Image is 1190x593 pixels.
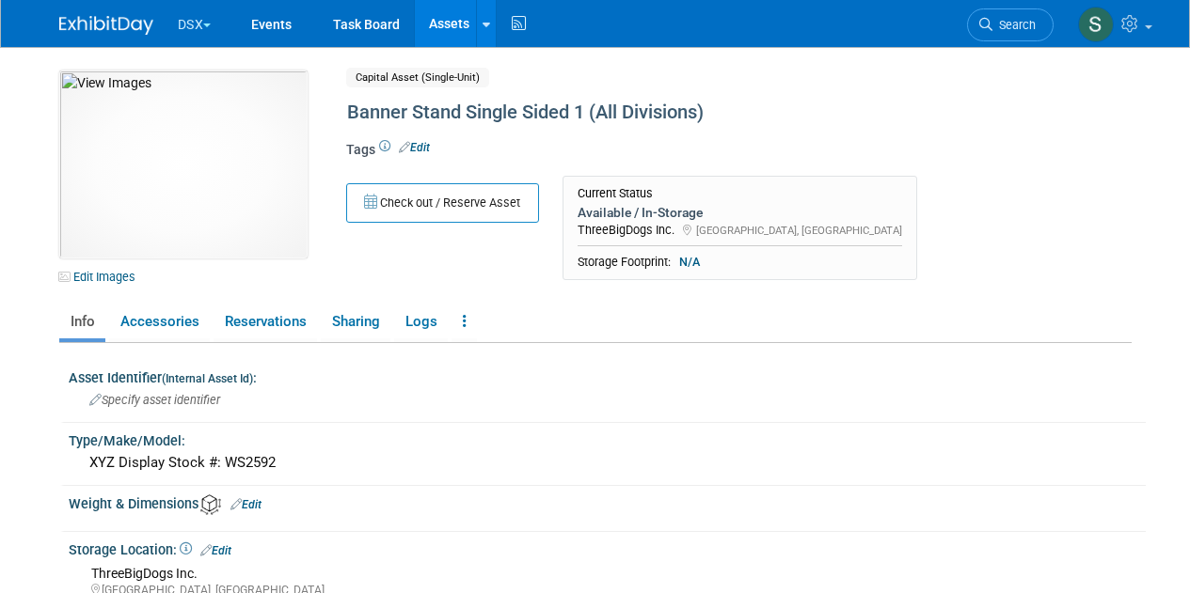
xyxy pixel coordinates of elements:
[341,96,1052,130] div: Banner Stand Single Sided 1 (All Divisions)
[578,223,674,237] span: ThreeBigDogs Inc.
[59,265,143,289] a: Edit Images
[346,140,1052,172] div: Tags
[69,364,1146,387] div: Asset Identifier :
[578,254,902,271] div: Storage Footprint:
[162,372,253,385] small: (Internal Asset Id)
[69,427,1146,450] div: Type/Make/Model:
[1078,7,1114,42] img: Sam Murphy
[399,141,430,154] a: Edit
[91,566,198,581] span: ThreeBigDogs Inc.
[200,494,221,515] img: Asset Weight and Dimensions
[394,305,448,338] a: Logs
[230,498,262,511] a: Edit
[69,490,1146,515] div: Weight & Dimensions
[200,544,231,557] a: Edit
[59,16,153,35] img: ExhibitDay
[674,254,706,271] span: N/A
[69,536,1146,560] div: Storage Location:
[578,204,902,221] div: Available / In-Storage
[89,393,220,407] span: Specify asset identifier
[109,305,210,338] a: Accessories
[59,70,308,258] img: View Images
[321,305,390,338] a: Sharing
[967,8,1054,41] a: Search
[578,186,902,201] div: Current Status
[214,305,317,338] a: Reservations
[696,224,902,237] span: [GEOGRAPHIC_DATA], [GEOGRAPHIC_DATA]
[83,448,1132,477] div: XYZ Display Stock #: WS2592
[346,68,489,87] span: Capital Asset (Single-Unit)
[992,18,1036,32] span: Search
[59,305,105,338] a: Info
[346,183,539,223] button: Check out / Reserve Asset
